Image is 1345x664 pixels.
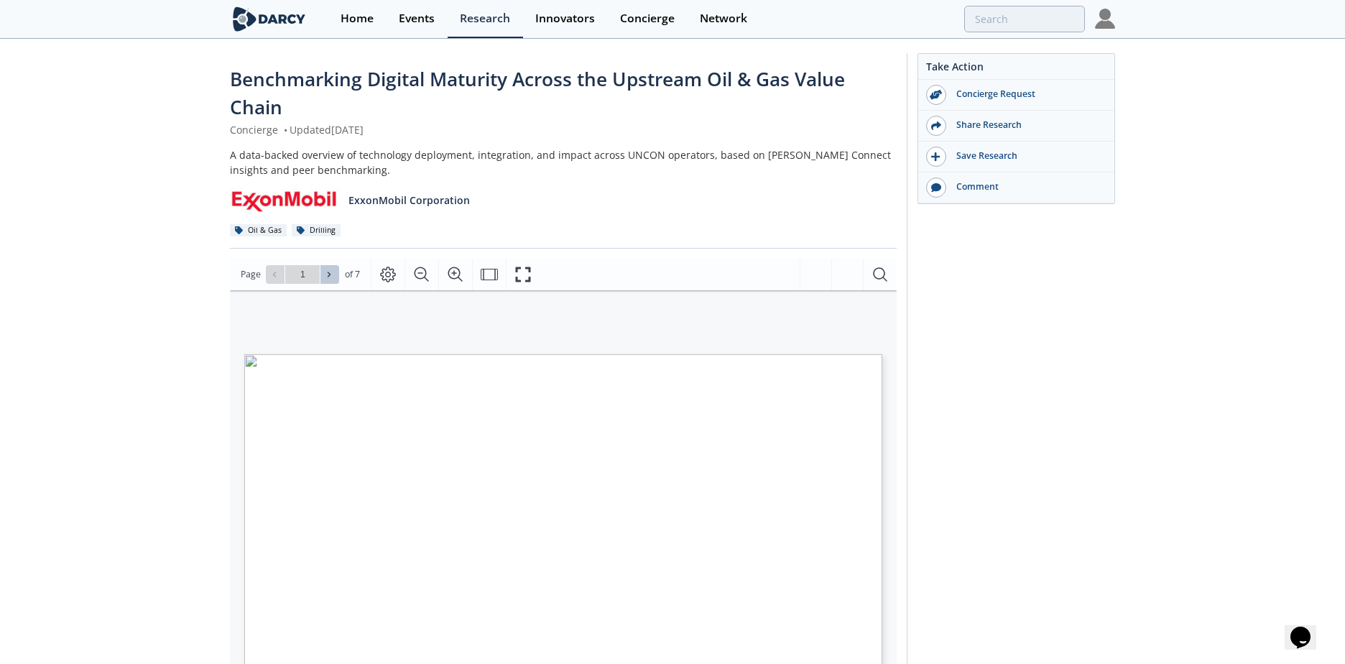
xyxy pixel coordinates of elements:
[230,224,287,237] div: Oil & Gas
[230,147,897,177] div: A data-backed overview of technology deployment, integration, and impact across UNCON operators, ...
[292,224,341,237] div: Drilling
[946,88,1107,101] div: Concierge Request
[535,13,595,24] div: Innovators
[946,119,1107,132] div: Share Research
[964,6,1085,32] input: Advanced Search
[620,13,675,24] div: Concierge
[918,59,1114,80] div: Take Action
[281,123,290,137] span: •
[341,13,374,24] div: Home
[946,180,1107,193] div: Comment
[460,13,510,24] div: Research
[230,66,845,120] span: Benchmarking Digital Maturity Across the Upstream Oil & Gas Value Chain
[348,193,470,208] p: ExxonMobil Corporation
[230,122,897,137] div: Concierge Updated [DATE]
[1285,607,1331,650] iframe: chat widget
[1095,9,1115,29] img: Profile
[399,13,435,24] div: Events
[946,149,1107,162] div: Save Research
[230,6,308,32] img: logo-wide.svg
[700,13,747,24] div: Network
